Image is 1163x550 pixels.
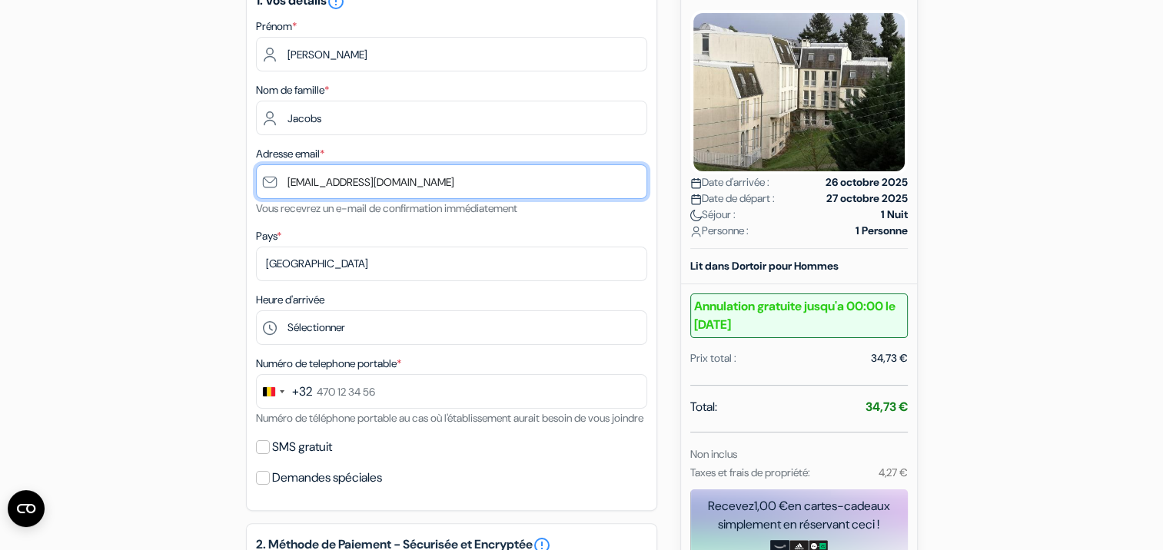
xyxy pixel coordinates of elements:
span: Total: [690,398,717,416]
div: Recevez en cartes-cadeaux simplement en réservant ceci ! [690,497,908,534]
span: Date d'arrivée : [690,174,769,191]
img: calendar.svg [690,177,702,189]
input: Entrer adresse e-mail [256,164,647,199]
label: Adresse email [256,146,324,162]
label: Prénom [256,18,297,35]
img: calendar.svg [690,194,702,205]
strong: 1 Nuit [881,207,908,223]
label: Pays [256,228,281,244]
div: Prix total : [690,350,736,366]
div: +32 [292,383,312,401]
small: Non inclus [690,447,737,461]
span: Séjour : [690,207,736,223]
div: 34,73 € [871,350,908,366]
b: Lit dans Dortoir pour Hommes [690,259,839,273]
span: Personne : [690,223,749,239]
label: Nom de famille [256,82,329,98]
small: Taxes et frais de propriété: [690,466,810,479]
label: SMS gratuit [272,436,332,458]
small: Vous recevrez un e-mail de confirmation immédiatement [256,201,517,215]
strong: 27 octobre 2025 [826,191,908,207]
button: CMP-Widget öffnen [8,490,45,527]
strong: 34,73 € [866,399,908,415]
small: Numéro de téléphone portable au cas où l'établissement aurait besoin de vous joindre [256,411,643,425]
span: Date de départ : [690,191,775,207]
img: user_icon.svg [690,226,702,237]
input: 470 12 34 56 [256,374,647,409]
small: 4,27 € [878,466,907,479]
input: Entrer le nom de famille [256,101,647,135]
label: Heure d'arrivée [256,292,324,308]
img: moon.svg [690,210,702,221]
label: Demandes spéciales [272,467,382,489]
label: Numéro de telephone portable [256,356,401,372]
button: Change country, selected Belgium (+32) [257,375,312,408]
b: Annulation gratuite jusqu'a 00:00 le [DATE] [690,293,908,338]
input: Entrez votre prénom [256,37,647,71]
strong: 1 Personne [856,223,908,239]
span: 1,00 € [754,498,788,514]
strong: 26 octobre 2025 [826,174,908,191]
